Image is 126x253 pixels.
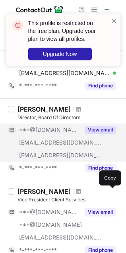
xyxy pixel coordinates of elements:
[85,208,116,216] button: Reveal Button
[19,234,102,241] span: [EMAIL_ADDRESS][DOMAIN_NAME]
[19,139,102,146] span: [EMAIL_ADDRESS][DOMAIN_NAME]
[19,152,102,159] span: [EMAIL_ADDRESS][DOMAIN_NAME]
[17,114,121,121] div: Director, Board Of Directors
[17,105,71,113] div: [PERSON_NAME]
[16,5,64,14] img: ContactOut v5.3.10
[85,126,116,134] button: Reveal Button
[19,126,80,133] span: ***@[DOMAIN_NAME]
[17,196,121,203] div: Vice President Client Services
[19,221,82,228] span: ***@[DOMAIN_NAME]
[85,82,116,90] button: Reveal Button
[43,51,77,57] span: Upgrade Now
[17,187,71,195] div: [PERSON_NAME]
[12,19,24,32] img: error
[19,209,80,216] span: ***@[DOMAIN_NAME]
[85,164,116,172] button: Reveal Button
[28,19,101,43] header: This profile is restricted on the free plan. Upgrade your plan to view all profiles.
[28,48,92,60] button: Upgrade Now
